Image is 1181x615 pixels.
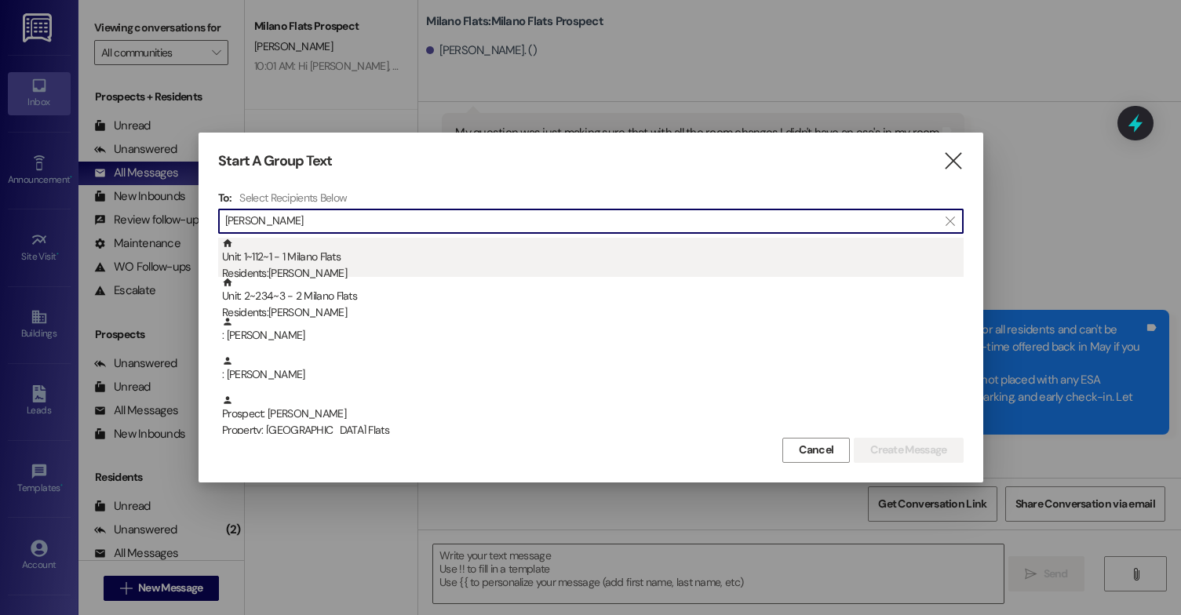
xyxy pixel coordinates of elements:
[218,355,964,395] div: : [PERSON_NAME]
[870,442,946,458] span: Create Message
[222,422,964,439] div: Property: [GEOGRAPHIC_DATA] Flats
[946,215,954,227] i: 
[938,209,963,233] button: Clear text
[222,238,964,282] div: Unit: 1~112~1 - 1 Milano Flats
[218,277,964,316] div: Unit: 2~234~3 - 2 Milano FlatsResidents:[PERSON_NAME]
[222,304,964,321] div: Residents: [PERSON_NAME]
[222,277,964,322] div: Unit: 2~234~3 - 2 Milano Flats
[218,316,964,355] div: : [PERSON_NAME]
[222,395,964,439] div: Prospect: [PERSON_NAME]
[218,191,232,205] h3: To:
[222,316,964,344] div: : [PERSON_NAME]
[222,355,964,383] div: : [PERSON_NAME]
[218,152,333,170] h3: Start A Group Text
[225,210,938,232] input: Search for any contact or apartment
[218,238,964,277] div: Unit: 1~112~1 - 1 Milano FlatsResidents:[PERSON_NAME]
[239,191,347,205] h4: Select Recipients Below
[799,442,833,458] span: Cancel
[218,395,964,434] div: Prospect: [PERSON_NAME]Property: [GEOGRAPHIC_DATA] Flats
[782,438,850,463] button: Cancel
[942,153,964,169] i: 
[854,438,963,463] button: Create Message
[222,265,964,282] div: Residents: [PERSON_NAME]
